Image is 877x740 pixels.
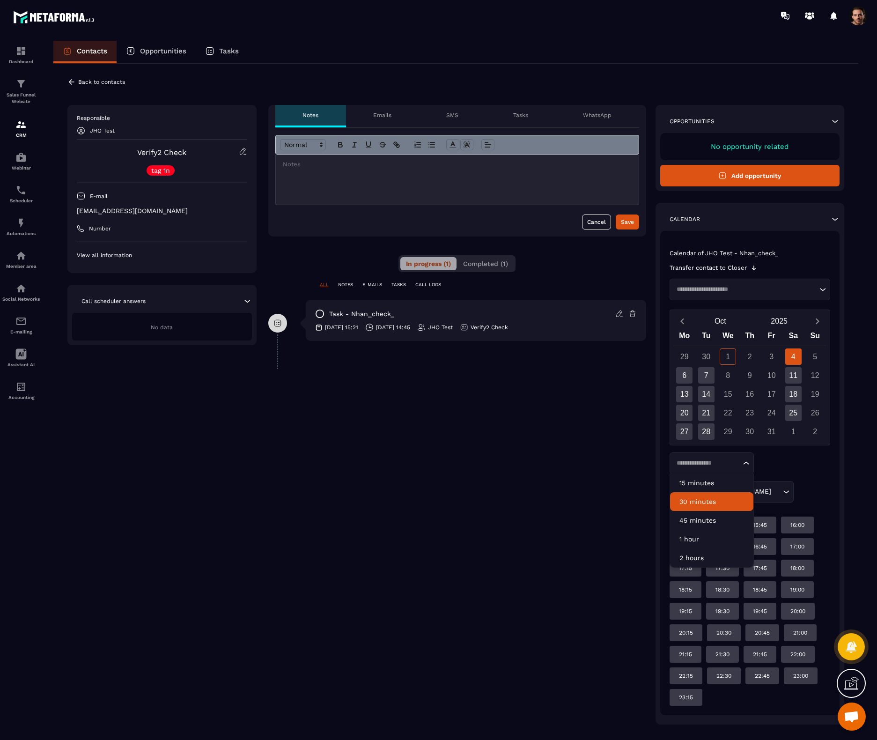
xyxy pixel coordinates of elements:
[2,329,40,334] p: E-mailing
[2,341,40,374] a: Assistant AI
[750,313,809,329] button: Open years overlay
[679,694,693,701] p: 23:15
[763,367,780,384] div: 10
[471,324,508,331] p: Verify2 Check
[446,111,458,119] p: SMS
[2,243,40,276] a: automationsautomationsMember area
[513,111,528,119] p: Tasks
[117,41,196,63] a: Opportunities
[77,114,247,122] p: Responsible
[753,607,767,615] p: 19:45
[670,279,831,300] div: Search for option
[196,41,248,63] a: Tasks
[2,276,40,309] a: social-networksocial-networkSocial Networks
[2,145,40,178] a: automationsautomationsWebinar
[77,252,247,259] p: View all information
[793,672,808,680] p: 23:00
[763,405,780,421] div: 24
[15,381,27,392] img: accountant
[338,281,353,288] p: NOTES
[807,423,823,440] div: 2
[400,257,457,270] button: In progress (1)
[151,324,173,331] span: No data
[670,215,700,223] p: Calendar
[660,165,840,186] button: Add opportunity
[2,374,40,407] a: accountantaccountantAccounting
[720,386,736,402] div: 15
[755,672,770,680] p: 22:45
[695,329,717,346] div: Tu
[742,405,758,421] div: 23
[717,329,739,346] div: We
[782,329,804,346] div: Sa
[790,543,804,550] p: 17:00
[790,586,804,593] p: 19:00
[676,405,693,421] div: 20
[679,478,744,488] p: 15 minutes
[753,586,767,593] p: 18:45
[763,348,780,365] div: 3
[763,386,780,402] div: 17
[716,629,731,636] p: 20:30
[679,672,693,680] p: 22:15
[716,672,731,680] p: 22:30
[2,178,40,210] a: schedulerschedulerScheduler
[15,316,27,327] img: email
[785,348,802,365] div: 4
[715,651,730,658] p: 21:30
[583,111,612,119] p: WhatsApp
[2,210,40,243] a: automationsautomationsAutomations
[679,607,692,615] p: 19:15
[2,38,40,71] a: formationformationDashboard
[753,651,767,658] p: 21:45
[790,521,804,529] p: 16:00
[753,543,767,550] p: 16:45
[676,386,693,402] div: 13
[2,133,40,138] p: CRM
[15,45,27,57] img: formation
[670,452,754,474] div: Search for option
[691,313,750,329] button: Open months overlay
[679,497,744,506] p: 30 minutes
[763,423,780,440] div: 31
[742,367,758,384] div: 9
[415,281,441,288] p: CALL LOGS
[391,281,406,288] p: TASKS
[674,315,691,327] button: Previous month
[761,329,783,346] div: Fr
[670,264,747,272] p: Transfer contact to Closer
[137,148,186,157] a: Verify2 Check
[698,367,715,384] div: 7
[809,315,826,327] button: Next month
[790,651,805,658] p: 22:00
[15,250,27,261] img: automations
[679,629,693,636] p: 20:15
[15,119,27,130] img: formation
[742,348,758,365] div: 2
[2,362,40,367] p: Assistant AI
[329,310,394,318] p: task - Nhan_check_
[2,264,40,269] p: Member area
[720,348,736,365] div: 1
[15,185,27,196] img: scheduler
[720,367,736,384] div: 8
[790,607,805,615] p: 20:00
[698,423,715,440] div: 28
[742,423,758,440] div: 30
[785,423,802,440] div: 1
[807,405,823,421] div: 26
[362,281,382,288] p: E-MAILS
[698,348,715,365] div: 30
[679,553,744,562] p: 2 hours
[670,142,831,151] p: No opportunity related
[674,329,696,346] div: Mo
[790,564,804,572] p: 18:00
[77,207,247,215] p: [EMAIL_ADDRESS][DOMAIN_NAME]
[373,111,391,119] p: Emails
[2,395,40,400] p: Accounting
[679,516,744,525] p: 45 minutes
[140,47,186,55] p: Opportunities
[457,257,514,270] button: Completed (1)
[793,629,807,636] p: 21:00
[698,405,715,421] div: 21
